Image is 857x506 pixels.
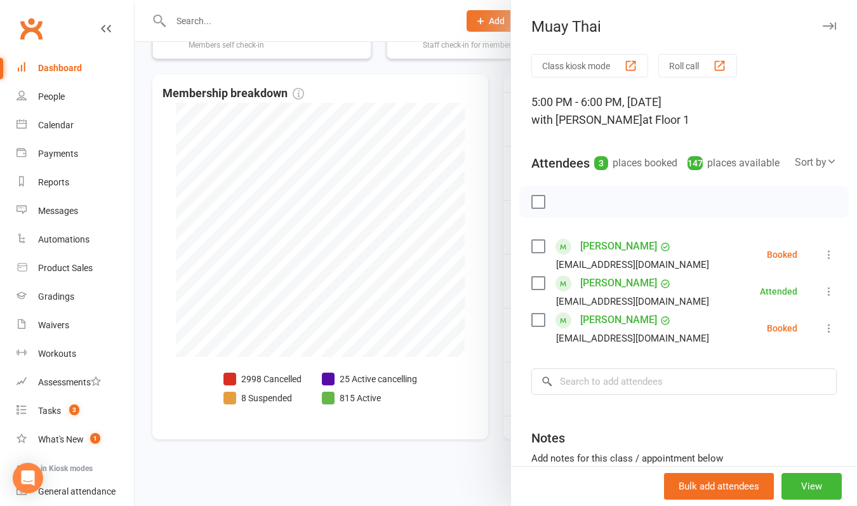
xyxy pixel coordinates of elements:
div: Add notes for this class / appointment below [531,451,837,466]
input: Search to add attendees [531,368,837,395]
a: Automations [17,225,134,254]
div: Notes [531,429,565,447]
div: What's New [38,434,84,444]
div: Gradings [38,291,74,302]
a: Payments [17,140,134,168]
div: People [38,91,65,102]
a: What's New1 [17,425,134,454]
div: [EMAIL_ADDRESS][DOMAIN_NAME] [556,293,709,310]
span: 3 [69,404,79,415]
a: Calendar [17,111,134,140]
a: [PERSON_NAME] [580,236,657,256]
a: Workouts [17,340,134,368]
span: at Floor 1 [642,113,689,126]
a: General attendance kiosk mode [17,477,134,506]
div: Tasks [38,406,61,416]
div: Sort by [795,154,837,171]
a: Tasks 3 [17,397,134,425]
div: [EMAIL_ADDRESS][DOMAIN_NAME] [556,330,709,347]
div: Waivers [38,320,69,330]
a: Gradings [17,283,134,311]
div: Dashboard [38,63,82,73]
button: Bulk add attendees [664,473,774,500]
div: General attendance [38,486,116,496]
button: View [781,473,842,500]
a: Dashboard [17,54,134,83]
div: places available [688,154,780,172]
div: Attended [760,287,797,296]
div: places booked [594,154,677,172]
div: Muay Thai [511,18,857,36]
div: Booked [767,324,797,333]
a: [PERSON_NAME] [580,310,657,330]
a: [PERSON_NAME] [580,273,657,293]
div: Product Sales [38,263,93,273]
div: Automations [38,234,90,244]
div: Payments [38,149,78,159]
div: Reports [38,177,69,187]
div: Workouts [38,349,76,359]
div: Booked [767,250,797,259]
span: 1 [90,433,100,444]
a: Reports [17,168,134,197]
div: 5:00 PM - 6:00 PM, [DATE] [531,93,837,129]
div: Open Intercom Messenger [13,463,43,493]
div: Attendees [531,154,590,172]
a: Product Sales [17,254,134,283]
a: Clubworx [15,13,47,44]
div: Messages [38,206,78,216]
div: 3 [594,156,608,170]
button: Class kiosk mode [531,54,648,77]
button: Roll call [658,54,737,77]
span: with [PERSON_NAME] [531,113,642,126]
a: People [17,83,134,111]
div: [EMAIL_ADDRESS][DOMAIN_NAME] [556,256,709,273]
a: Messages [17,197,134,225]
a: Waivers [17,311,134,340]
div: 147 [688,156,703,170]
div: Assessments [38,377,101,387]
a: Assessments [17,368,134,397]
div: Calendar [38,120,74,130]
